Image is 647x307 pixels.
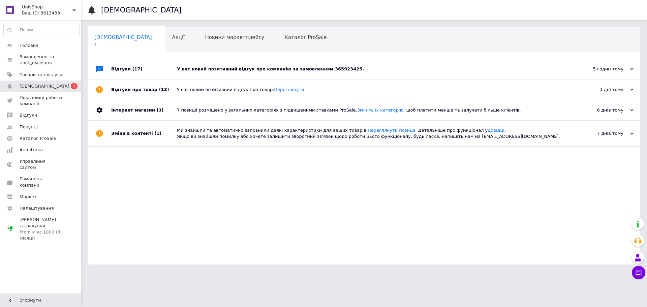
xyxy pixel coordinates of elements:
[111,80,177,100] div: Відгуки про товар
[177,66,566,72] div: У вас новий позитивний відгук про компанію за замовленням 365923425.
[20,83,69,89] span: [DEMOGRAPHIC_DATA]
[284,34,327,40] span: Каталог ProSale
[20,54,62,66] span: Замовлення та повідомлення
[357,108,404,113] a: Змініть їх категорію
[159,87,169,92] span: (13)
[566,130,634,136] div: 7 днів тому
[172,34,185,40] span: Акції
[632,266,645,279] button: Чат з покупцем
[274,87,304,92] a: Переглянути
[177,107,566,113] div: 7 позиції розміщено у загальних категоріях з підвищеними ставками ProSale. , щоб платити менше та...
[111,59,177,79] div: Відгуки
[20,147,43,153] span: Аналітика
[566,107,634,113] div: 6 днів тому
[488,128,504,133] a: довідці
[566,66,634,72] div: 5 годин тому
[22,4,72,10] span: UnivShop
[101,6,182,14] h1: [DEMOGRAPHIC_DATA]
[111,121,177,146] div: Зміни в контенті
[20,176,62,188] span: Гаманець компанії
[20,135,56,142] span: Каталог ProSale
[111,100,177,120] div: Інтернет магазин
[20,229,62,241] div: Prom мікс 1000 (3 місяці)
[22,10,81,16] div: Ваш ID: 3613433
[20,72,62,78] span: Товари та послуги
[20,205,54,211] span: Налаштування
[4,24,79,36] input: Пошук
[205,34,264,40] span: Новини маркетплейсу
[566,87,634,93] div: 3 дні тому
[368,128,415,133] a: Переглянути позиції
[20,124,38,130] span: Покупці
[20,42,38,49] span: Головна
[20,217,62,241] span: [PERSON_NAME] та рахунки
[132,66,143,71] span: (17)
[177,87,566,93] div: У вас новий позитивний відгук про товар.
[20,95,62,107] span: Показники роботи компанії
[154,131,161,136] span: (1)
[71,83,78,89] span: 1
[156,108,163,113] span: (3)
[177,127,566,140] div: Ми знайшли та автоматично заповнили деякі характеристики для ваших товарів. . Детальніше про функ...
[20,158,62,171] span: Управління сайтом
[20,112,37,118] span: Відгуки
[20,194,37,200] span: Маркет
[94,34,152,40] span: [DEMOGRAPHIC_DATA]
[94,42,152,47] span: 1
